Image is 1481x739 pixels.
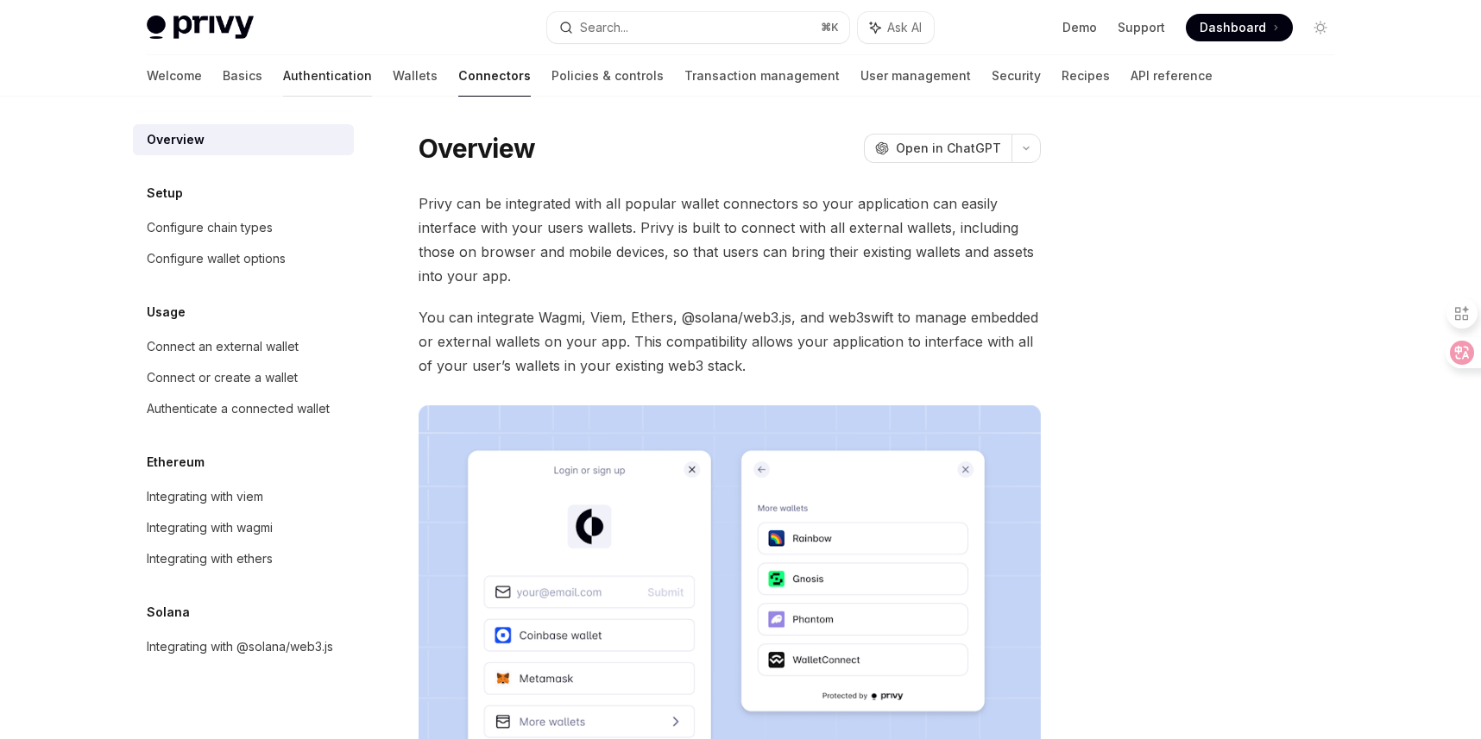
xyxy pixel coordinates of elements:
a: Authentication [283,55,372,97]
span: You can integrate Wagmi, Viem, Ethers, @solana/web3.js, and web3swift to manage embedded or exter... [419,305,1041,378]
h5: Solana [147,602,190,623]
a: Integrating with viem [133,481,354,512]
div: Integrating with wagmi [147,517,273,538]
a: Connectors [458,55,531,97]
h1: Overview [419,133,535,164]
a: Connect or create a wallet [133,362,354,393]
div: Configure wallet options [147,248,286,269]
a: Support [1118,19,1165,36]
button: Ask AI [858,12,934,43]
button: Toggle dark mode [1307,14,1334,41]
div: Search... [580,17,628,38]
h5: Setup [147,183,183,204]
a: Recipes [1062,55,1110,97]
span: Ask AI [887,19,922,36]
div: Authenticate a connected wallet [147,398,330,419]
div: Integrating with @solana/web3.js [147,636,333,657]
div: Integrating with viem [147,486,263,507]
div: Connect an external wallet [147,336,299,357]
a: API reference [1131,55,1213,97]
a: Welcome [147,55,202,97]
span: Dashboard [1200,19,1266,36]
div: Overview [147,129,205,150]
div: Configure chain types [147,217,273,238]
a: Security [992,55,1041,97]
button: Open in ChatGPT [864,134,1011,163]
a: Basics [223,55,262,97]
a: Integrating with @solana/web3.js [133,631,354,662]
h5: Usage [147,302,186,323]
span: Privy can be integrated with all popular wallet connectors so your application can easily interfa... [419,191,1041,288]
a: Configure chain types [133,212,354,243]
a: Connect an external wallet [133,331,354,362]
a: Configure wallet options [133,243,354,274]
a: User management [860,55,971,97]
a: Overview [133,124,354,155]
span: ⌘ K [821,21,839,34]
a: Authenticate a connected wallet [133,393,354,424]
a: Transaction management [684,55,840,97]
a: Policies & controls [551,55,664,97]
div: Integrating with ethers [147,548,273,569]
a: Dashboard [1186,14,1293,41]
a: Demo [1062,19,1097,36]
div: Connect or create a wallet [147,367,298,388]
img: light logo [147,16,254,40]
span: Open in ChatGPT [896,140,1001,157]
a: Integrating with ethers [133,543,354,574]
a: Integrating with wagmi [133,512,354,543]
h5: Ethereum [147,452,205,473]
a: Wallets [393,55,438,97]
button: Search...⌘K [547,12,849,43]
